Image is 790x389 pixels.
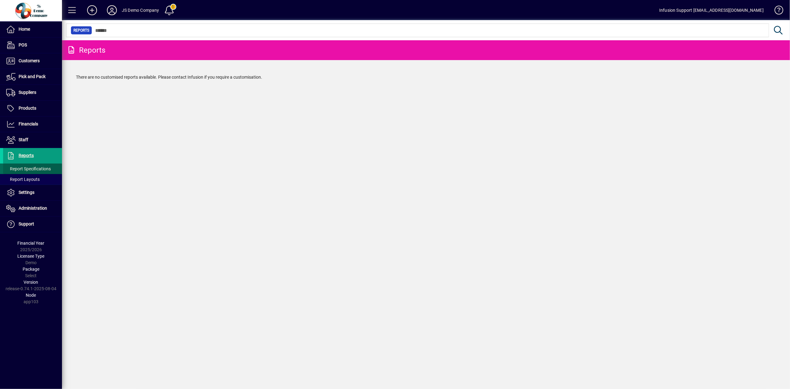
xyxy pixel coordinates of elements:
[3,53,62,69] a: Customers
[3,164,62,174] a: Report Specifications
[19,74,46,79] span: Pick and Pack
[18,254,45,259] span: Licensee Type
[19,153,34,158] span: Reports
[19,221,34,226] span: Support
[18,241,45,246] span: Financial Year
[19,42,27,47] span: POS
[3,85,62,100] a: Suppliers
[19,58,40,63] span: Customers
[24,280,38,285] span: Version
[3,185,62,200] a: Settings
[73,27,89,33] span: Reports
[122,5,159,15] div: JS Demo Company
[19,137,28,142] span: Staff
[82,5,102,16] button: Add
[3,132,62,148] a: Staff
[19,90,36,95] span: Suppliers
[70,68,782,87] div: There are no customised reports available. Please contact Infusion if you require a customisation.
[3,116,62,132] a: Financials
[102,5,122,16] button: Profile
[19,206,47,211] span: Administration
[3,216,62,232] a: Support
[3,22,62,37] a: Home
[770,1,782,21] a: Knowledge Base
[3,201,62,216] a: Administration
[6,177,40,182] span: Report Layouts
[26,293,36,298] span: Node
[3,69,62,85] a: Pick and Pack
[67,45,106,55] div: Reports
[19,106,36,111] span: Products
[19,27,30,32] span: Home
[19,190,34,195] span: Settings
[659,5,764,15] div: Infusion Support [EMAIL_ADDRESS][DOMAIN_NAME]
[3,101,62,116] a: Products
[23,267,39,272] span: Package
[19,121,38,126] span: Financials
[3,174,62,185] a: Report Layouts
[3,37,62,53] a: POS
[6,166,51,171] span: Report Specifications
